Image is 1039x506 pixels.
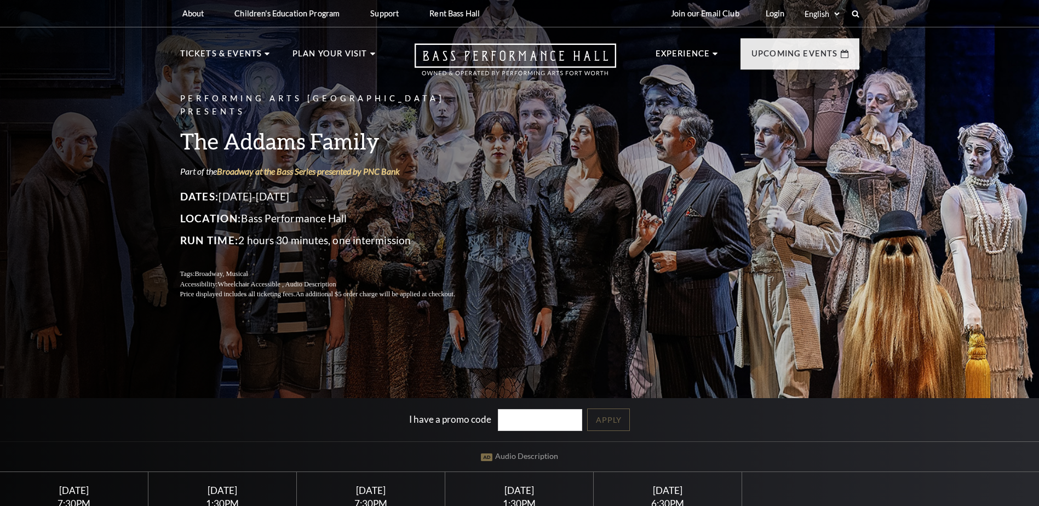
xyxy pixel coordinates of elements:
p: Part of the [180,165,481,177]
p: 2 hours 30 minutes, one intermission [180,232,481,249]
span: Broadway, Musical [194,270,248,278]
p: Plan Your Visit [292,47,368,67]
label: I have a promo code [409,413,491,424]
span: An additional $5 order charge will be applied at checkout. [295,291,455,298]
p: Children's Education Program [234,9,340,18]
p: Experience [656,47,710,67]
h3: The Addams Family [180,128,481,156]
div: [DATE] [162,485,284,496]
p: About [182,9,204,18]
div: [DATE] [607,485,729,496]
p: Support [370,9,399,18]
span: Run Time: [180,234,239,246]
div: [DATE] [13,485,135,496]
span: Dates: [180,190,219,203]
p: Tags: [180,269,481,279]
p: Performing Arts [GEOGRAPHIC_DATA] Presents [180,92,481,119]
span: Wheelchair Accessible , Audio Description [217,280,336,288]
div: [DATE] [310,485,432,496]
span: Location: [180,212,242,225]
p: Tickets & Events [180,47,262,67]
p: Accessibility: [180,279,481,290]
select: Select: [802,9,841,19]
p: Rent Bass Hall [429,9,480,18]
div: [DATE] [458,485,581,496]
p: Upcoming Events [751,47,838,67]
p: [DATE]-[DATE] [180,188,481,205]
p: Bass Performance Hall [180,210,481,227]
p: Price displayed includes all ticketing fees. [180,290,481,300]
a: Broadway at the Bass Series presented by PNC Bank [217,166,400,176]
